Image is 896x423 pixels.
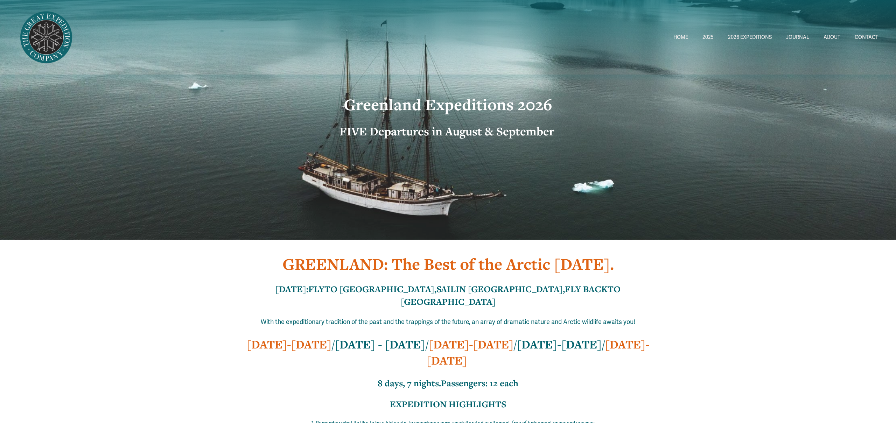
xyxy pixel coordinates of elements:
strong: Greenland Expeditions 2026 [344,94,552,115]
strong: [DATE]-[DATE] [247,337,331,352]
span: 2025 [702,33,714,42]
a: folder dropdown [728,32,772,42]
strong: IN [GEOGRAPHIC_DATA], [456,283,565,295]
strong: FLY BACK [565,283,608,295]
strong: [DATE] - [DATE] [335,337,425,352]
strong: SAIL [436,283,456,295]
strong: FLY [308,283,324,295]
strong: GREENLAND: The Best of the Arctic [DATE]. [282,253,614,275]
img: Arctic Expeditions [18,9,75,66]
strong: [DATE]-[DATE] [429,337,513,352]
strong: [DATE]: [275,283,308,295]
h2: / / / / [232,336,664,368]
strong: EXPEDITION HIGHLIGHTS [390,398,506,410]
a: CONTACT [855,32,878,42]
strong: [DATE]-[DATE] [427,337,650,368]
a: JOURNAL [786,32,809,42]
span: 2026 EXPEDITIONS [728,33,772,42]
strong: [DATE]-[DATE] [517,337,602,352]
strong: FIVE Departures in August & September [339,124,554,139]
a: ABOUT [824,32,840,42]
strong: 8 days, 7 nights. [378,377,441,389]
a: HOME [673,32,688,42]
a: folder dropdown [702,32,714,42]
strong: TO [GEOGRAPHIC_DATA], [324,283,436,295]
span: With the expeditionary tradition of the past and the trappings of the future, an array of dramati... [261,318,635,326]
strong: Passengers: 12 each [441,377,518,389]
